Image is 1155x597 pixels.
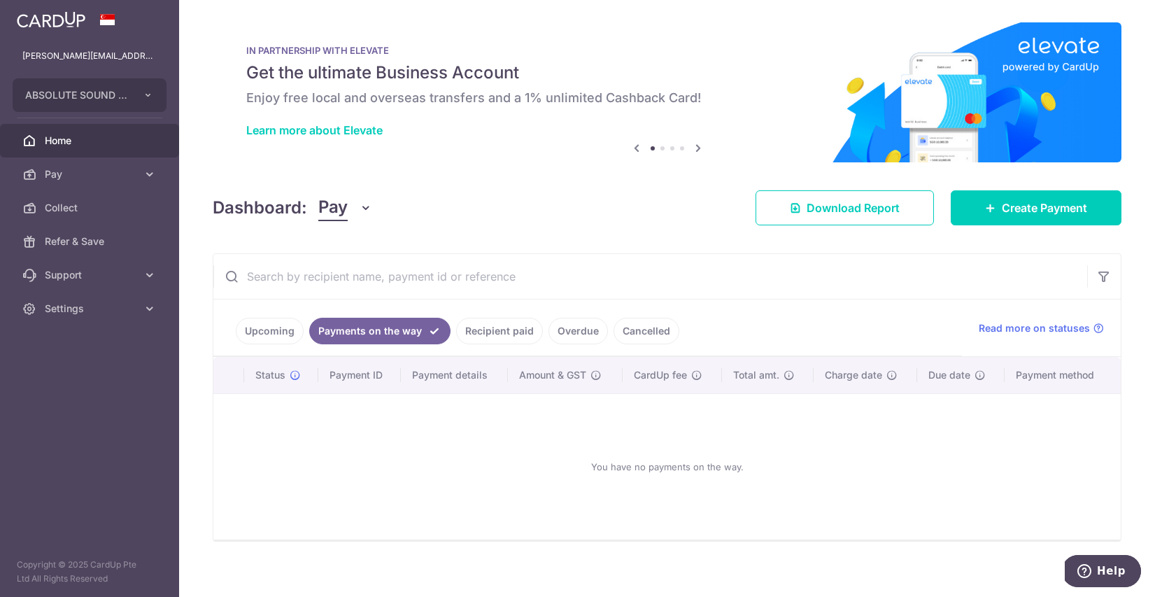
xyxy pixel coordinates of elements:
span: Charge date [825,368,882,382]
span: Due date [928,368,970,382]
a: Cancelled [614,318,679,344]
p: [PERSON_NAME][EMAIL_ADDRESS][DOMAIN_NAME] [22,49,157,63]
span: Total amt. [733,368,779,382]
a: Download Report [756,190,934,225]
span: Home [45,134,137,148]
div: You have no payments on the way. [230,405,1104,528]
a: Create Payment [951,190,1121,225]
span: Settings [45,302,137,316]
span: Pay [45,167,137,181]
p: IN PARTNERSHIP WITH ELEVATE [246,45,1088,56]
button: ABSOLUTE SOUND DISTRIBUTION PTE LTD [13,78,166,112]
span: Status [255,368,285,382]
input: Search by recipient name, payment id or reference [213,254,1087,299]
a: Learn more about Elevate [246,123,383,137]
span: ABSOLUTE SOUND DISTRIBUTION PTE LTD [25,88,129,102]
th: Payment ID [318,357,401,393]
span: Support [45,268,137,282]
span: Help [32,10,61,22]
span: Download Report [807,199,900,216]
iframe: Opens a widget where you can find more information [1065,555,1141,590]
h5: Get the ultimate Business Account [246,62,1088,84]
span: CardUp fee [634,368,687,382]
th: Payment method [1005,357,1121,393]
a: Upcoming [236,318,304,344]
span: Collect [45,201,137,215]
button: Pay [318,195,372,221]
img: CardUp [17,11,85,28]
a: Read more on statuses [979,321,1104,335]
h6: Enjoy free local and overseas transfers and a 1% unlimited Cashback Card! [246,90,1088,106]
a: Overdue [548,318,608,344]
span: Create Payment [1002,199,1087,216]
th: Payment details [401,357,508,393]
a: Payments on the way [309,318,451,344]
span: Read more on statuses [979,321,1090,335]
span: Amount & GST [519,368,586,382]
a: Recipient paid [456,318,543,344]
img: Renovation banner [213,22,1121,162]
h4: Dashboard: [213,195,307,220]
span: Pay [318,195,348,221]
span: Refer & Save [45,234,137,248]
